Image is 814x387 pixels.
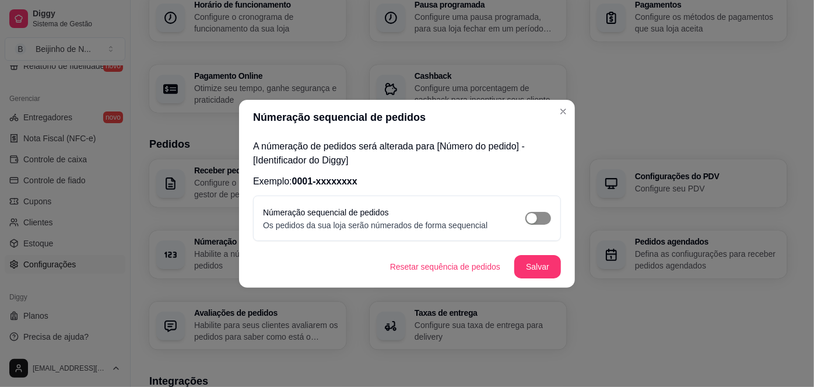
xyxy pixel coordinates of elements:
button: Resetar sequência de pedidos [381,255,510,278]
button: Close [554,102,573,121]
p: A númeração de pedidos será alterada para [Número do pedido] - [Identificador do Diggy] [253,140,561,168]
header: Númeração sequencial de pedidos [239,100,575,135]
button: Salvar [514,255,561,278]
span: 0001-xxxxxxxx [292,176,357,186]
label: Númeração sequencial de pedidos [263,208,389,217]
p: Os pedidos da sua loja serão númerados de forma sequencial [263,219,487,231]
p: Exemplo: [253,175,561,189]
